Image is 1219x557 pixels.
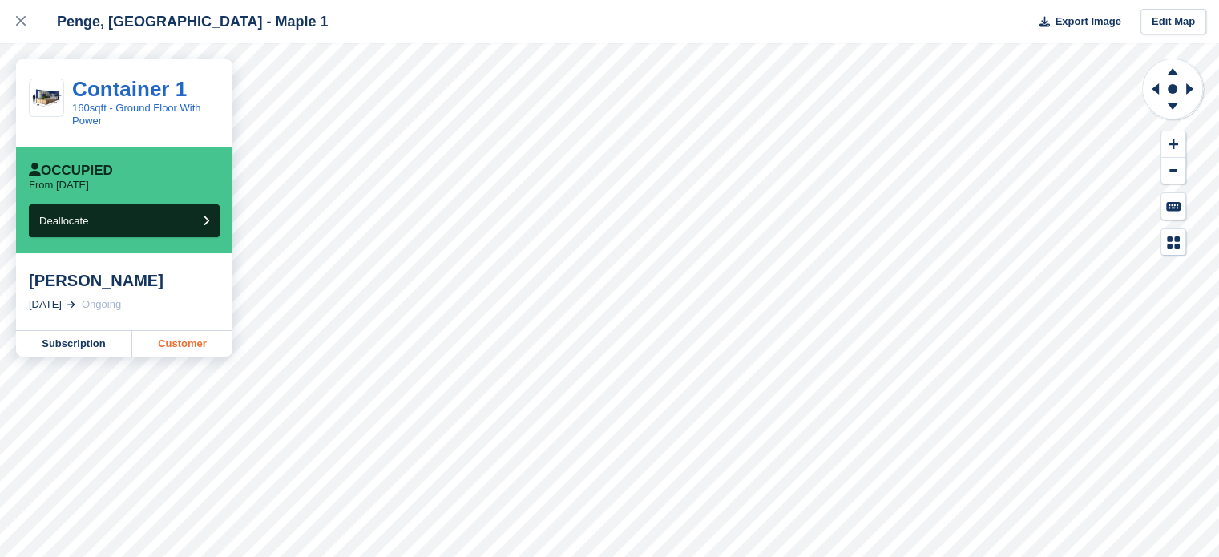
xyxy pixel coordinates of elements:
[82,297,121,313] div: Ongoing
[132,331,232,357] a: Customer
[72,102,200,127] a: 160sqft - Ground Floor With Power
[67,301,75,308] img: arrow-right-light-icn-cde0832a797a2874e46488d9cf13f60e5c3a73dbe684e267c42b8395dfbc2abf.svg
[1161,158,1185,184] button: Zoom Out
[42,12,328,31] div: Penge, [GEOGRAPHIC_DATA] - Maple 1
[29,163,113,179] div: Occupied
[72,77,187,101] a: Container 1
[1140,9,1206,35] a: Edit Map
[1030,9,1121,35] button: Export Image
[29,271,220,290] div: [PERSON_NAME]
[29,204,220,237] button: Deallocate
[39,215,88,227] span: Deallocate
[1161,229,1185,256] button: Map Legend
[30,85,63,111] img: 20-ft-container%20(2).jpg
[16,331,132,357] a: Subscription
[1161,131,1185,158] button: Zoom In
[29,179,89,192] p: From [DATE]
[1161,193,1185,220] button: Keyboard Shortcuts
[1055,14,1120,30] span: Export Image
[29,297,62,313] div: [DATE]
